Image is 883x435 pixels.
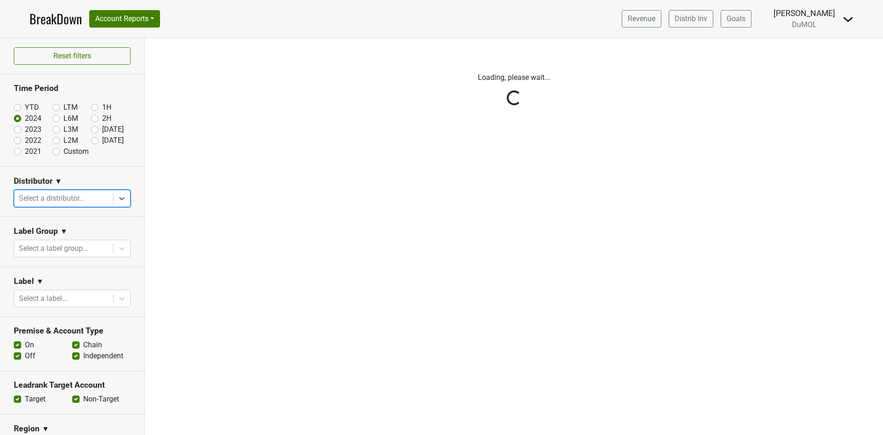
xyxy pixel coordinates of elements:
[721,10,751,28] a: Goals
[29,9,82,28] a: BreakDown
[622,10,661,28] a: Revenue
[259,72,769,83] p: Loading, please wait...
[792,20,817,29] span: DuMOL
[89,10,160,28] button: Account Reports
[774,7,835,19] div: [PERSON_NAME]
[843,14,854,25] img: Dropdown Menu
[669,10,713,28] a: Distrib Inv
